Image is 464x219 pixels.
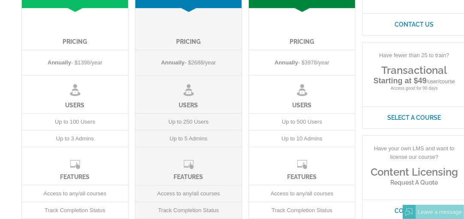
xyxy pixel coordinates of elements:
[22,76,128,114] li: Users
[249,12,355,50] li: Pricing
[48,59,71,66] strong: Annually
[249,186,355,202] li: Access to any/all courses
[135,202,242,219] li: Track Completion Status
[249,114,355,131] li: Up to 500 Users
[22,202,128,219] li: Track Completion Status
[22,114,128,131] li: Up to 100 Users
[22,12,128,50] li: Pricing
[22,147,128,186] li: Features
[135,12,242,50] li: Pricing
[249,50,355,76] li: - $3978/year
[249,147,355,186] li: Features
[135,147,242,186] li: Features
[22,50,128,76] li: - $1398/year
[416,205,464,219] div: Leave a message
[275,59,298,66] strong: Annually
[161,59,185,66] strong: Annually
[22,186,128,202] li: Access to any/all courses
[135,76,242,114] li: Users
[249,131,355,147] li: Up to 10 Admins
[135,114,242,131] li: Up to 250 Users
[135,131,242,147] li: Up to 5 Admins
[405,208,413,216] img: Offline
[249,202,355,219] li: Track Completion Status
[427,79,455,85] span: /user/course
[249,76,355,114] li: Users
[135,186,242,202] li: Access to any/all courses
[22,131,128,147] li: Up to 3 Admins
[135,50,242,76] li: - $2688/year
